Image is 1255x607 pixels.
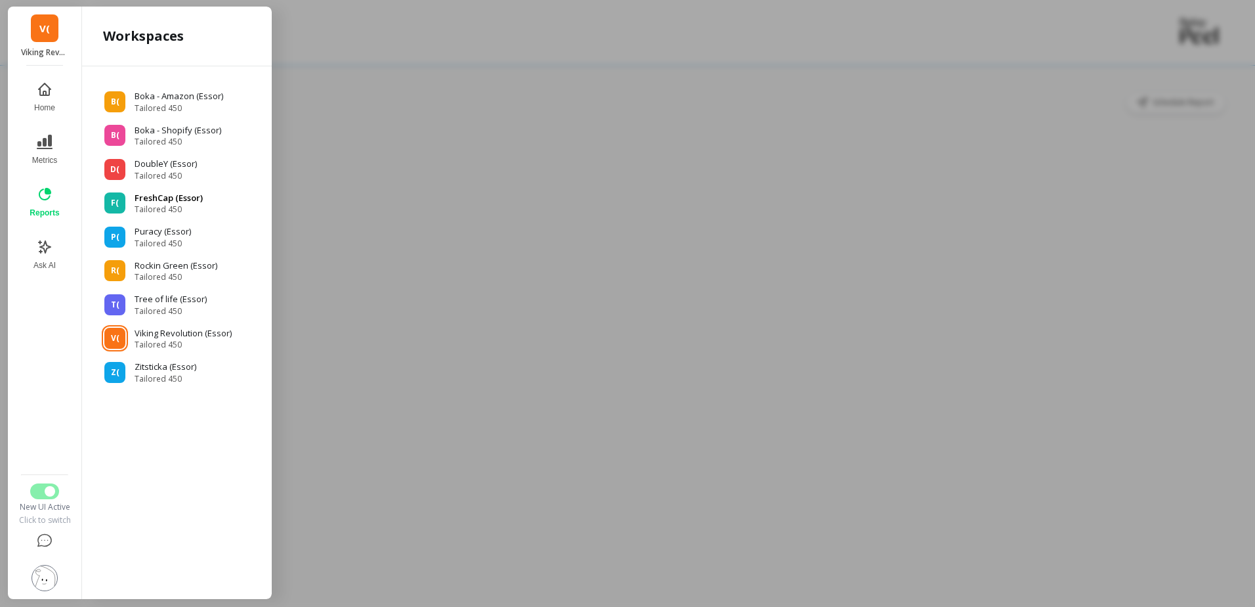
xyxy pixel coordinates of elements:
[135,238,191,249] span: Tailored 450
[110,164,119,175] span: D(
[32,155,58,166] span: Metrics
[135,327,232,340] p: Viking Revolution (Essor)
[34,102,55,113] span: Home
[111,300,119,310] span: T(
[135,103,223,114] span: Tailored 450
[135,171,197,181] span: Tailored 450
[135,361,196,374] p: Zitsticka (Essor)
[111,333,119,344] span: V(
[39,21,50,36] span: V(
[135,158,197,171] p: DoubleY (Essor)
[135,293,207,306] p: Tree of life (Essor)
[16,526,72,557] button: Help
[135,204,203,215] span: Tailored 450
[111,367,119,378] span: Z(
[135,374,196,384] span: Tailored 450
[22,231,67,279] button: Ask AI
[135,272,217,282] span: Tailored 450
[111,265,119,276] span: R(
[16,515,72,526] div: Click to switch
[30,208,59,218] span: Reports
[22,179,67,226] button: Reports
[111,232,119,242] span: P(
[135,225,191,238] p: Puracy (Essor)
[135,137,221,147] span: Tailored 450
[111,130,119,141] span: B(
[135,259,217,273] p: Rockin Green (Essor)
[22,74,67,121] button: Home
[21,47,69,58] p: Viking Revolution (Essor)
[16,502,72,512] div: New UI Active
[22,126,67,173] button: Metrics
[135,306,207,317] span: Tailored 450
[16,557,72,599] button: Settings
[30,483,59,499] button: Switch to Legacy UI
[135,124,221,137] p: Boka - Shopify (Essor)
[135,340,232,350] span: Tailored 450
[33,260,56,271] span: Ask AI
[111,97,119,107] span: B(
[135,192,203,205] p: FreshCap (Essor)
[111,198,119,208] span: F(
[32,565,58,591] img: profile picture
[135,90,223,103] p: Boka - Amazon (Essor)
[103,27,184,45] h2: Workspaces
